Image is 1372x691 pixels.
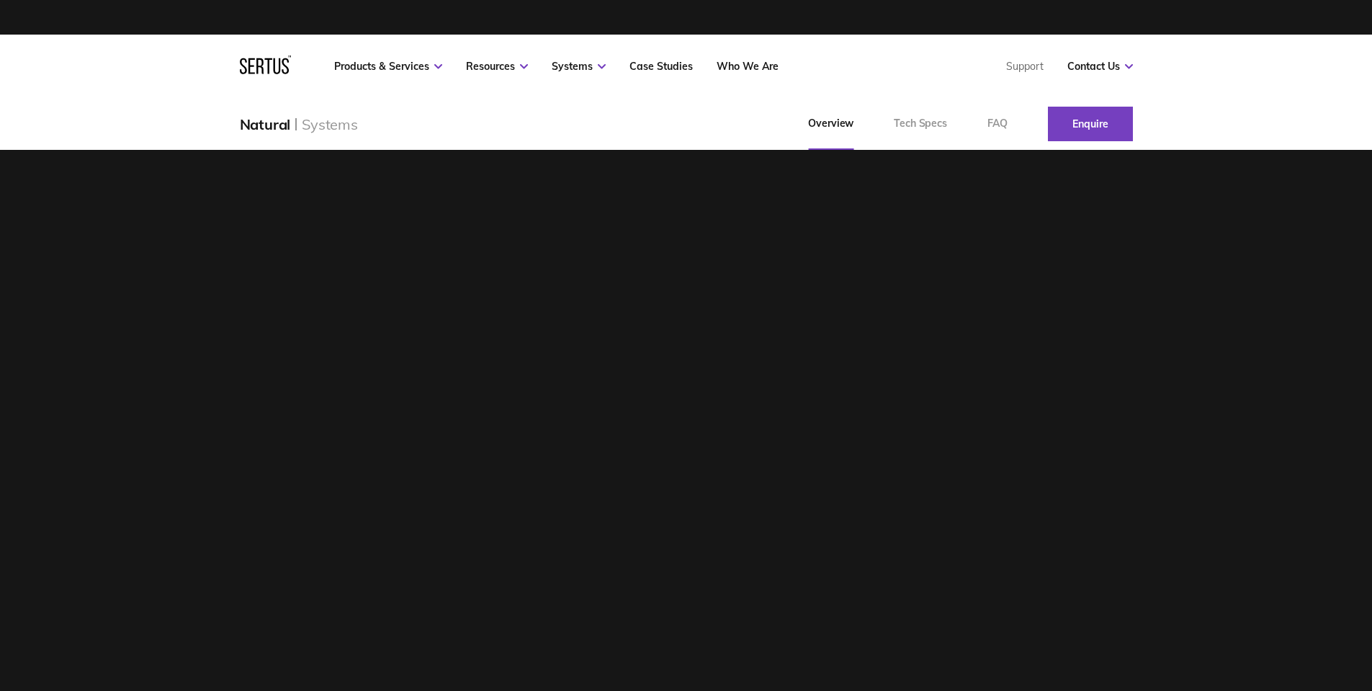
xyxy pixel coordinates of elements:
[874,98,967,150] a: Tech Specs
[334,60,442,73] a: Products & Services
[1006,60,1044,73] a: Support
[717,60,779,73] a: Who We Are
[293,341,414,355] div: System Information
[1067,60,1133,73] a: Contact Us
[552,60,606,73] a: Systems
[967,98,1028,150] a: FAQ
[240,115,291,133] div: Natural
[302,115,358,133] div: Systems
[293,467,531,509] div: What they are, how they work and where you can use them.
[466,60,528,73] a: Resources
[1048,107,1133,141] a: Enquire
[293,366,647,448] h1: Natural Smoke Ventilation Systems
[293,570,363,593] div: Watch Video
[629,60,693,73] a: Case Studies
